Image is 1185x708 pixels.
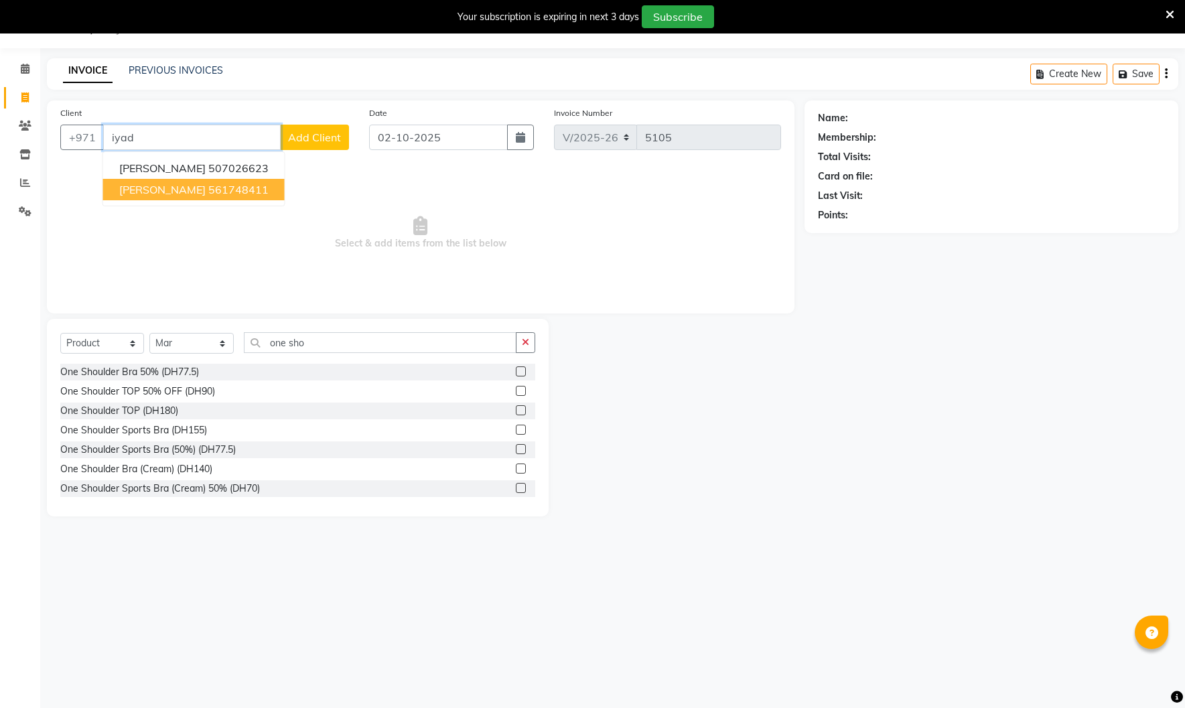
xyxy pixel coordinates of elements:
[818,150,871,164] div: Total Visits:
[1030,64,1107,84] button: Create New
[818,169,873,184] div: Card on file:
[60,125,104,150] button: +971
[60,166,781,300] span: Select & add items from the list below
[208,161,269,175] ngb-highlight: 507026623
[818,208,848,222] div: Points:
[458,10,639,24] div: Your subscription is expiring in next 3 days
[103,125,281,150] input: Search by Name/Mobile/Email/Code
[60,107,82,119] label: Client
[554,107,612,119] label: Invoice Number
[818,111,848,125] div: Name:
[119,161,206,175] span: [PERSON_NAME]
[60,482,260,496] div: One Shoulder Sports Bra (Cream) 50% (DH70)
[1113,64,1160,84] button: Save
[818,189,863,203] div: Last Visit:
[119,183,206,196] span: [PERSON_NAME]
[60,384,215,399] div: One Shoulder TOP 50% OFF (DH90)
[818,131,876,145] div: Membership:
[60,423,207,437] div: One Shoulder Sports Bra (DH155)
[60,404,178,418] div: One Shoulder TOP (DH180)
[60,365,199,379] div: One Shoulder Bra 50% (DH77.5)
[244,332,516,353] input: Search or Scan
[63,59,113,83] a: INVOICE
[60,462,212,476] div: One Shoulder Bra (Cream) (DH140)
[280,125,349,150] button: Add Client
[208,183,269,196] ngb-highlight: 561748411
[642,5,714,28] button: Subscribe
[369,107,387,119] label: Date
[60,443,236,457] div: One Shoulder Sports Bra (50%) (DH77.5)
[288,131,341,144] span: Add Client
[129,64,223,76] a: PREVIOUS INVOICES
